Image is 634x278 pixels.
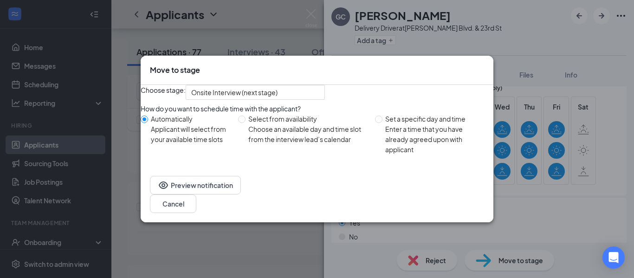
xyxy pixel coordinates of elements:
svg: Eye [158,180,169,191]
button: EyePreview notification [150,176,241,194]
div: Automatically [151,114,231,124]
span: Onsite Interview (next stage) [191,85,278,99]
div: Select from availability [248,114,368,124]
h3: Move to stage [150,65,200,75]
div: Open Intercom Messenger [602,246,625,269]
span: Choose stage: [141,85,186,100]
div: How do you want to schedule time with the applicant? [141,103,493,114]
div: Set a specific day and time [385,114,486,124]
div: Applicant will select from your available time slots [151,124,231,144]
div: Enter a time that you have already agreed upon with applicant [385,124,486,155]
button: Cancel [150,194,196,213]
div: Choose an available day and time slot from the interview lead’s calendar [248,124,368,144]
